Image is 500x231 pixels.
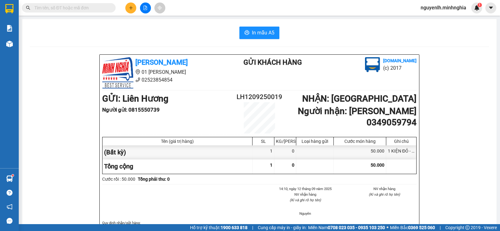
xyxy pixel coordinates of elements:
sup: 1 [477,3,482,7]
div: Cước món hàng [335,139,384,144]
span: question-circle [7,190,12,196]
img: logo.jpg [365,57,380,72]
li: NV nhận hàng [352,186,417,192]
b: NHẬN : [GEOGRAPHIC_DATA] [302,93,417,104]
li: Nguyên [273,211,337,216]
span: plus [129,6,133,10]
span: caret-down [488,5,494,11]
div: Loại hàng gửi [298,139,332,144]
b: Người nhận : [PERSON_NAME] 0349059794 [298,106,417,128]
span: In mẫu A5 [252,29,274,37]
img: warehouse-icon [6,41,13,47]
span: 1 [478,3,481,7]
div: KG/[PERSON_NAME] [276,139,294,144]
div: 0 [274,145,296,159]
span: aim [157,6,162,10]
li: 14:10, ngày 12 tháng 09 năm 2025 [273,186,337,192]
img: warehouse-icon [6,175,13,182]
b: [DOMAIN_NAME] [383,58,417,63]
span: notification [7,204,12,210]
span: nguyenlh.minhnghia [416,4,471,12]
h2: LH1209250019 [233,92,286,102]
img: logo-vxr [5,4,13,13]
li: 01 [PERSON_NAME] [102,68,218,76]
li: NV nhận hàng [273,192,337,197]
div: SL [254,139,272,144]
span: 50.000 [371,163,384,168]
img: icon-new-feature [474,5,480,11]
span: | [252,224,253,231]
li: 02523854854 [102,76,218,84]
div: Cước rồi : 50.000 [102,176,135,183]
b: [PERSON_NAME] [135,58,188,66]
img: solution-icon [6,25,13,32]
span: Tổng cộng [104,163,133,170]
span: environment [135,69,140,74]
sup: 1 [12,174,14,176]
b: Người gửi : 0815550739 [102,107,160,113]
strong: 1900 633 818 [221,225,247,230]
span: Miền Nam [308,224,385,231]
b: Tổng phải thu: 0 [138,177,170,182]
span: message [7,218,12,224]
span: Miền Bắc [390,224,435,231]
img: logo.jpg [102,57,133,88]
b: GỬI : Liên Hương [102,93,168,104]
b: Gửi khách hàng [243,58,302,66]
span: Cung cấp máy in - giấy in: [258,224,307,231]
span: 1 [270,163,272,168]
div: (Bất kỳ) [102,145,252,159]
button: printerIn mẫu A5 [239,27,279,39]
i: (Kí và ghi rõ họ tên) [369,192,400,197]
span: file-add [143,6,147,10]
button: caret-down [485,3,496,13]
button: file-add [140,3,151,13]
strong: 0369 525 060 [408,225,435,230]
span: phone [135,77,140,82]
span: copyright [465,225,470,230]
button: plus [125,3,136,13]
strong: 0708 023 035 - 0935 103 250 [328,225,385,230]
div: Tên (giá trị hàng) [104,139,251,144]
span: search [26,6,30,10]
div: Ghi chú [388,139,415,144]
div: 1 KIỆN ĐỎ - CƠ BIDA [386,145,416,159]
li: (c) 2017 [383,64,417,72]
span: 0 [292,163,294,168]
div: 50.000 [334,145,386,159]
span: Hỗ trợ kỹ thuật: [190,224,247,231]
span: | [440,224,441,231]
input: Tìm tên, số ĐT hoặc mã đơn [34,4,108,11]
button: aim [154,3,165,13]
i: (Kí và ghi rõ họ tên) [290,198,321,202]
span: printer [244,30,249,36]
span: ⚪️ [387,226,388,229]
div: 1 [252,145,274,159]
